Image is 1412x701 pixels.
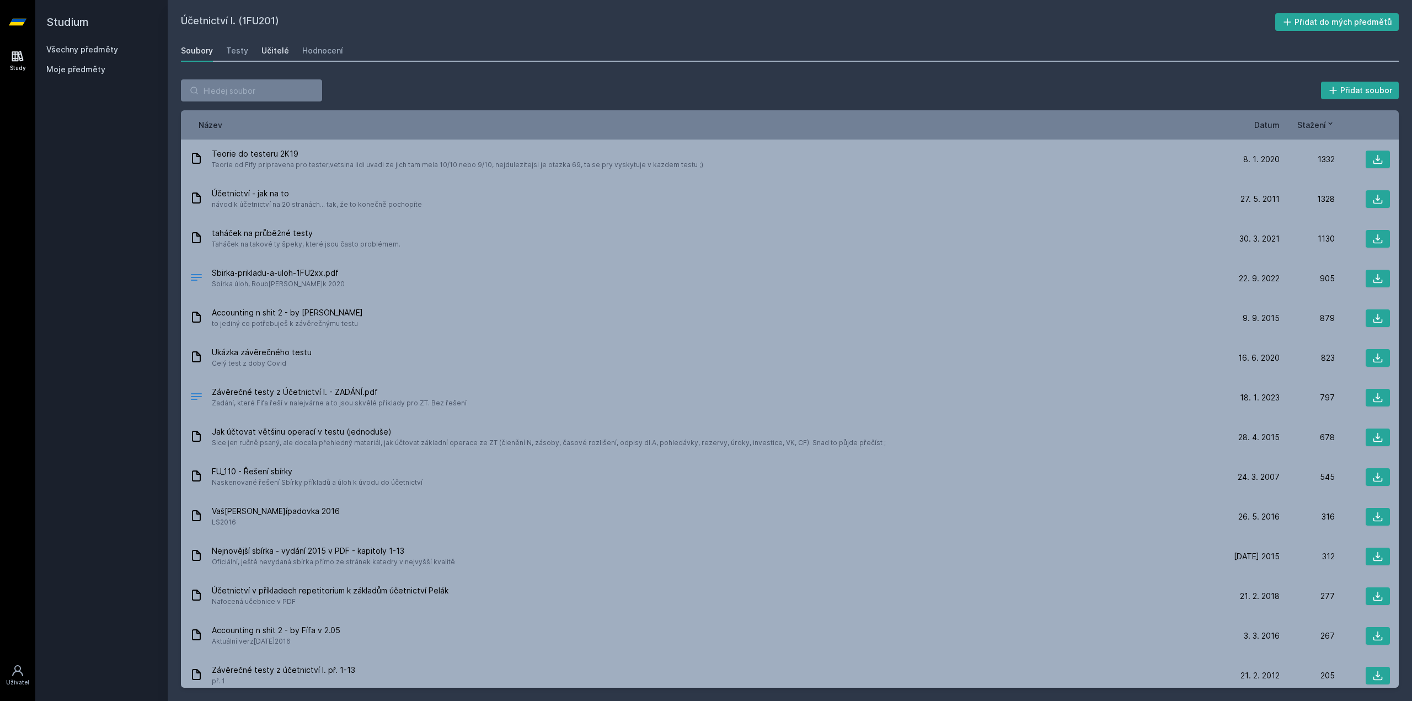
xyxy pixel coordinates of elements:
[1280,670,1335,681] div: 205
[1280,392,1335,403] div: 797
[199,119,222,131] button: Název
[1297,119,1335,131] button: Stažení
[6,678,29,687] div: Uživatel
[1254,119,1280,131] button: Datum
[1240,392,1280,403] span: 18. 1. 2023
[1321,82,1399,99] button: Přidat soubor
[1240,591,1280,602] span: 21. 2. 2018
[212,466,422,477] span: FU_110 - Řešení sbírky
[212,307,363,318] span: Accounting n shit 2 - by [PERSON_NAME]
[212,477,422,488] span: Naskenované řešení Sbírky příkladů a úloh k úvodu do účetnictví
[212,676,355,687] span: př. 1
[1280,352,1335,363] div: 823
[1275,13,1399,31] button: Přidat do mých předmětů
[226,40,248,62] a: Testy
[212,347,312,358] span: Ukázka závěrečného testu
[212,545,455,556] span: Nejnovější sbírka - vydání 2015 v PDF - kapitoly 1-13
[212,318,363,329] span: to jediný co potřebuješ k závěrečnýmu testu
[1280,630,1335,641] div: 267
[1243,154,1280,165] span: 8. 1. 2020
[1238,352,1280,363] span: 16. 6. 2020
[212,426,886,437] span: Jak účtovat většinu operací v testu (jednoduše)
[1234,551,1280,562] span: [DATE] 2015
[1280,511,1335,522] div: 316
[212,398,467,409] span: Zadání, které Fifa řeší v nalejvárne a to jsou skvělé příklady pro ZT. Bez řešení
[181,40,213,62] a: Soubory
[181,79,322,101] input: Hledej soubor
[1238,432,1280,443] span: 28. 4. 2015
[212,267,345,279] span: Sbirka-prikladu-a-uloh-1FU2xx.pdf
[212,188,422,199] span: Účetnictví - jak na to
[212,596,448,607] span: Nafocená učebnice v PDF
[212,279,345,290] span: Sbírka úloh, Roub[PERSON_NAME]k 2020
[212,148,703,159] span: Teorie do testeru 2K19
[1280,233,1335,244] div: 1130
[1297,119,1326,131] span: Stažení
[46,64,105,75] span: Moje předměty
[212,239,400,250] span: Taháček na takové ty špeky, které jsou často problémem.
[212,159,703,170] span: Teorie od Fify pripravena pro tester,vetsina lidi uvadi ze jich tam mela 10/10 nebo 9/10, nejdule...
[212,437,886,448] span: Sice jen ručně psaný, ale docela přehledný materiál, jak účtovat základní operace ze ZT (členění ...
[212,387,467,398] span: Závěrečné testy z Účetnictví I. - ZADÁNÍ.pdf
[1280,472,1335,483] div: 545
[2,44,33,78] a: Study
[1239,273,1280,284] span: 22. 9. 2022
[1280,154,1335,165] div: 1332
[1238,511,1280,522] span: 26. 5. 2016
[190,271,203,287] div: PDF
[212,199,422,210] span: návod k účetnictví na 20 stranách... tak, že to konečně pochopíte
[1243,313,1280,324] span: 9. 9. 2015
[190,390,203,406] div: PDF
[212,517,340,528] span: LS2016
[212,585,448,596] span: Účetnictví v příkladech repetitorium k základům účetnictví Pelák
[1240,670,1280,681] span: 21. 2. 2012
[302,45,343,56] div: Hodnocení
[212,358,312,369] span: Celý test z doby Covid
[1239,233,1280,244] span: 30. 3. 2021
[1280,273,1335,284] div: 905
[212,556,455,568] span: Oficiální, ještě nevydaná sbírka přímo ze stránek katedry v nejvyšší kvalitě
[226,45,248,56] div: Testy
[1240,194,1280,205] span: 27. 5. 2011
[212,506,340,517] span: Vaš[PERSON_NAME]ípadovka 2016
[1280,551,1335,562] div: 312
[302,40,343,62] a: Hodnocení
[46,45,118,54] a: Všechny předměty
[181,45,213,56] div: Soubory
[261,40,289,62] a: Učitelé
[212,636,340,647] span: Aktuální verz[DATE]2016
[212,665,355,676] span: Závěrečné testy z účetnictví I. př. 1-13
[212,228,400,239] span: taháček na průběžné testy
[1280,432,1335,443] div: 678
[261,45,289,56] div: Učitelé
[212,625,340,636] span: Accounting n shit 2 - by Fífa v 2.05
[2,659,33,692] a: Uživatel
[181,13,1275,31] h2: Účetnictví I. (1FU201)
[1238,472,1280,483] span: 24. 3. 2007
[10,64,26,72] div: Study
[1280,313,1335,324] div: 879
[1280,194,1335,205] div: 1328
[1244,630,1280,641] span: 3. 3. 2016
[1280,591,1335,602] div: 277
